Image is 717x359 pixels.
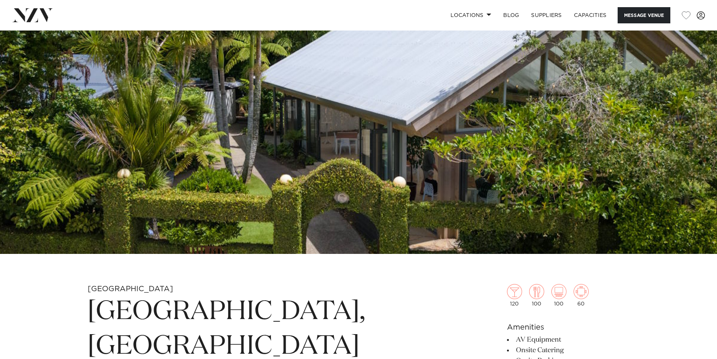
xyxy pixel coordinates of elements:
li: Onsite Catering [507,345,630,356]
button: Message Venue [618,7,670,23]
a: Locations [445,7,497,23]
img: meeting.png [574,284,589,299]
small: [GEOGRAPHIC_DATA] [88,285,173,293]
a: SUPPLIERS [525,7,568,23]
h6: Amenities [507,322,630,333]
img: dining.png [529,284,544,299]
div: 100 [551,284,566,307]
a: Capacities [568,7,613,23]
div: 60 [574,284,589,307]
div: 120 [507,284,522,307]
div: 100 [529,284,544,307]
img: cocktail.png [507,284,522,299]
li: AV Equipment [507,335,630,345]
img: nzv-logo.png [12,8,53,22]
img: theatre.png [551,284,566,299]
a: BLOG [497,7,525,23]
